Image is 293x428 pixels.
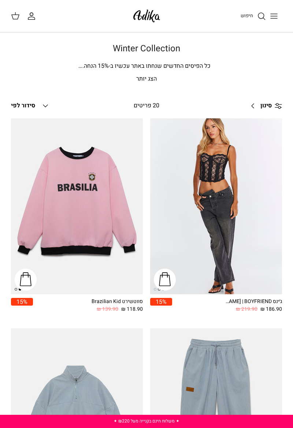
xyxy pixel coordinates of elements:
span: 219.90 ₪ [236,305,257,313]
div: ג׳ינס All Or Nothing [PERSON_NAME] | BOYFRIEND [223,298,282,306]
a: ג׳ינס All Or Nothing [PERSON_NAME] | BOYFRIEND 186.90 ₪ 219.90 ₪ [172,298,282,314]
div: 20 פריטים [109,101,184,111]
span: סינון [260,101,272,111]
span: 118.90 ₪ [121,305,143,313]
span: כל הפיסים החדשים שנחתו באתר עכשיו ב- [109,62,211,70]
a: סווטשירט Brazilian Kid [11,118,143,294]
h1: Winter Collection [11,44,282,54]
span: 15% [150,298,172,306]
a: החשבון שלי [27,12,39,21]
span: סידור לפי [11,101,35,110]
span: 186.90 ₪ [260,305,282,313]
span: 15% [11,298,33,306]
a: ✦ משלוח חינם בקנייה מעל ₪220 ✦ [114,418,179,424]
div: סווטשירט Brazilian Kid [84,298,143,306]
a: ג׳ינס All Or Nothing קריס-קרוס | BOYFRIEND [150,118,282,294]
a: 15% [150,298,172,314]
button: Toggle menu [266,8,282,24]
span: חיפוש [241,12,253,19]
span: % הנחה. [78,62,109,70]
img: Adika IL [131,7,162,25]
a: חיפוש [241,12,266,21]
a: סינון [246,97,282,115]
a: 15% [11,298,33,314]
span: 15 [98,62,104,70]
a: סווטשירט Brazilian Kid 118.90 ₪ 139.90 ₪ [33,298,143,314]
p: הצג יותר [11,74,282,84]
button: סידור לפי [11,98,50,114]
span: 139.90 ₪ [97,305,118,313]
